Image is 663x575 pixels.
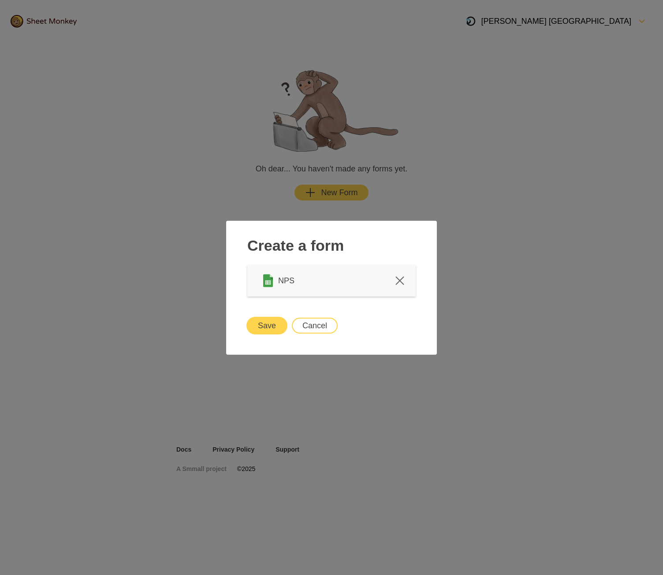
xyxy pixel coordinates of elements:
[278,275,294,286] span: NPS
[395,275,405,286] svg: Close
[292,318,338,334] button: Cancel
[247,318,287,334] button: Save
[247,231,416,254] h2: Create a form
[389,270,410,291] button: Close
